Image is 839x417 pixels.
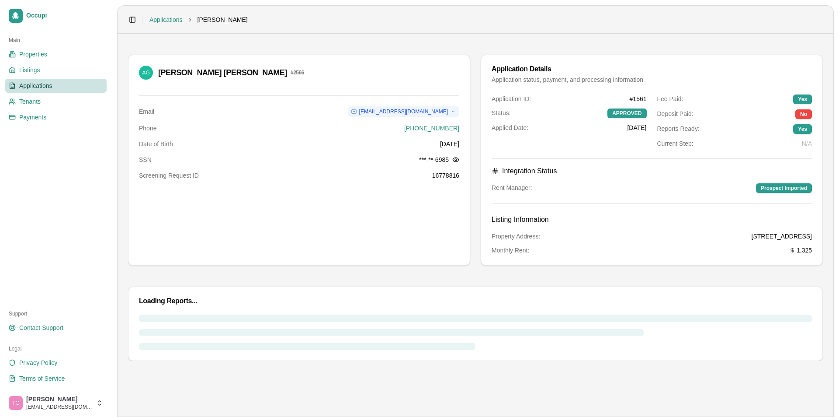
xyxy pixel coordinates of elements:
[404,125,459,132] a: [PHONE_NUMBER]
[5,47,107,61] a: Properties
[432,172,459,179] span: 16778816
[5,95,107,109] a: Tenants
[492,66,812,73] div: Application Details
[139,66,153,80] img: Ashley Goodwin
[139,107,154,116] dt: Email
[139,171,199,180] dt: Screening Request ID
[756,183,812,193] div: Prospect Imported
[657,95,683,104] span: Fee Paid:
[492,232,540,241] span: Property Address:
[5,321,107,335] a: Contact Support
[5,307,107,321] div: Support
[359,108,448,115] span: [EMAIL_ADDRESS][DOMAIN_NAME]
[291,69,304,76] span: # 2566
[793,95,812,104] div: Yes
[607,109,646,118] div: APPROVED
[5,356,107,370] a: Privacy Policy
[19,358,57,367] span: Privacy Policy
[26,403,93,410] span: [EMAIL_ADDRESS][DOMAIN_NAME]
[19,81,52,90] span: Applications
[492,95,531,103] span: Application ID:
[19,113,46,122] span: Payments
[657,139,693,148] span: Current Step:
[492,183,532,193] span: Rent Manager:
[19,374,65,383] span: Terms of Service
[492,214,812,225] h4: Listing Information
[5,110,107,124] a: Payments
[149,15,248,24] nav: breadcrumb
[139,298,812,305] div: Loading Reports...
[630,95,647,103] span: # 1561
[627,123,646,132] span: [DATE]
[492,123,528,132] span: Applied Date:
[5,33,107,47] div: Main
[139,140,173,148] dt: Date of Birth
[752,232,812,241] span: [STREET_ADDRESS]
[5,63,107,77] a: Listings
[5,5,107,26] a: Occupi
[440,140,459,148] dd: [DATE]
[5,392,107,413] button: Trudy Childers[PERSON_NAME][EMAIL_ADDRESS][DOMAIN_NAME]
[795,109,812,119] div: No
[26,12,103,20] span: Occupi
[19,97,41,106] span: Tenants
[9,396,23,410] img: Trudy Childers
[26,396,93,403] span: [PERSON_NAME]
[139,155,152,164] dt: SSN
[657,109,693,119] span: Deposit Paid:
[790,246,812,255] span: 1,325
[657,124,700,134] span: Reports Ready:
[793,124,812,134] div: Yes
[19,323,63,332] span: Contact Support
[149,15,183,24] a: Applications
[802,140,812,147] span: N/A
[198,15,248,24] span: [PERSON_NAME]
[139,124,156,133] dt: Phone
[492,109,511,118] span: Status:
[158,67,287,79] span: [PERSON_NAME] [PERSON_NAME]
[5,342,107,356] div: Legal
[19,66,40,74] span: Listings
[492,246,529,255] span: Monthly Rent:
[492,75,812,84] div: Application status, payment, and processing information
[492,166,812,176] h4: Integration Status
[5,79,107,93] a: Applications
[19,50,47,59] span: Properties
[5,371,107,385] a: Terms of Service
